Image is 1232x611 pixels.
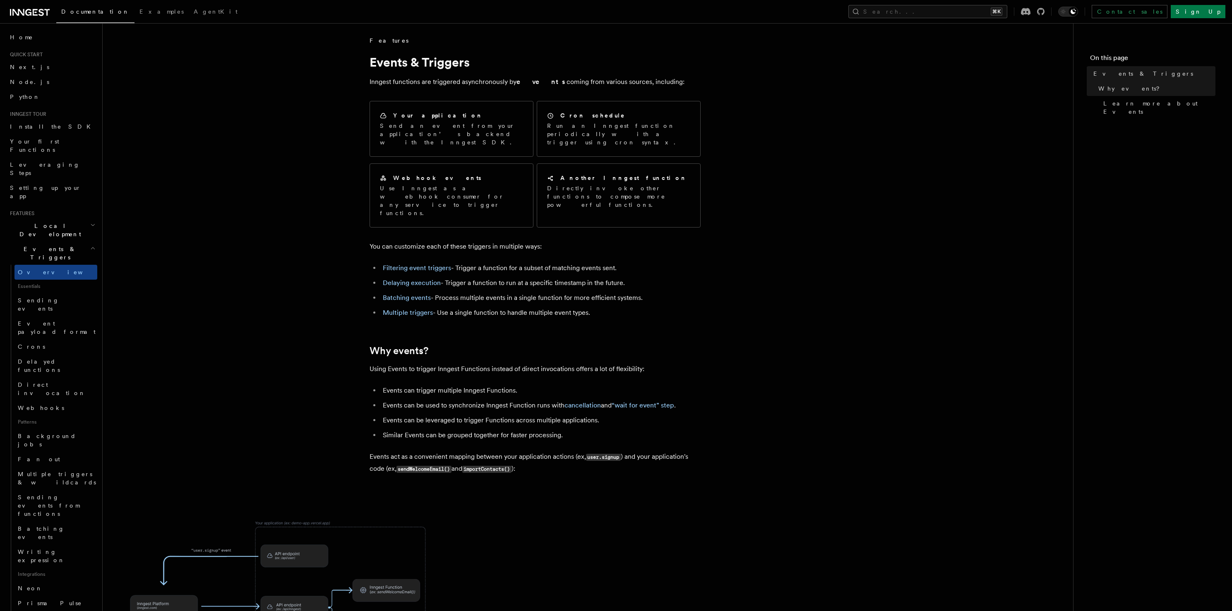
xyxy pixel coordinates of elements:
[14,452,97,467] a: Fan out
[194,8,238,15] span: AgentKit
[1090,53,1215,66] h4: On this page
[991,7,1002,16] kbd: ⌘K
[14,467,97,490] a: Multiple triggers & wildcards
[10,138,59,153] span: Your first Functions
[18,585,43,592] span: Neon
[547,184,690,209] p: Directly invoke other functions to compose more powerful functions.
[10,161,80,176] span: Leveraging Steps
[516,78,567,86] strong: events
[10,184,81,199] span: Setting up your app
[370,101,533,157] a: Your applicationSend an event from your application’s backend with the Inngest SDK.
[380,307,701,319] li: - Use a single function to handle multiple event types.
[383,264,451,272] a: Filtering event triggers
[1095,81,1215,96] a: Why events?
[1100,96,1215,119] a: Learn more about Events
[14,490,97,521] a: Sending events from functions
[56,2,134,23] a: Documentation
[1090,66,1215,81] a: Events & Triggers
[14,354,97,377] a: Delayed functions
[380,122,523,146] p: Send an event from your application’s backend with the Inngest SDK.
[10,93,40,100] span: Python
[380,385,701,396] li: Events can trigger multiple Inngest Functions.
[7,245,90,261] span: Events & Triggers
[396,466,451,473] code: sendWelcomeEmail()
[14,415,97,429] span: Patterns
[380,400,701,411] li: Events can be used to synchronize Inngest Function runs with and .
[14,568,97,581] span: Integrations
[7,74,97,89] a: Node.js
[10,123,96,130] span: Install the SDK
[18,405,64,411] span: Webhooks
[7,134,97,157] a: Your first Functions
[560,174,687,182] h2: Another Inngest function
[370,241,701,252] p: You can customize each of these triggers in multiple ways:
[18,471,96,486] span: Multiple triggers & wildcards
[1093,69,1193,78] span: Events & Triggers
[7,242,97,265] button: Events & Triggers
[380,429,701,441] li: Similar Events can be grouped together for faster processing.
[380,415,701,426] li: Events can be leveraged to trigger Functions across multiple applications.
[18,297,59,312] span: Sending events
[10,64,49,70] span: Next.js
[10,33,33,41] span: Home
[370,36,408,45] span: Features
[14,544,97,568] a: Writing expression
[14,377,97,400] a: Direct invocation
[14,293,97,316] a: Sending events
[14,400,97,415] a: Webhooks
[848,5,1007,18] button: Search...⌘K
[612,401,674,409] a: “wait for event” step
[383,279,441,287] a: Delaying execution
[14,596,97,611] a: Prisma Pulse
[18,381,86,396] span: Direct invocation
[1092,5,1167,18] a: Contact sales
[7,30,97,45] a: Home
[18,320,96,335] span: Event payload format
[18,269,103,276] span: Overview
[393,174,481,182] h2: Webhook events
[7,180,97,204] a: Setting up your app
[370,163,533,228] a: Webhook eventsUse Inngest as a webhook consumer for any service to trigger functions.
[134,2,189,22] a: Examples
[1171,5,1225,18] a: Sign Up
[18,494,79,517] span: Sending events from functions
[14,339,97,354] a: Crons
[7,222,90,238] span: Local Development
[370,451,701,475] p: Events act as a convenient mapping between your application actions (ex, ) and your application's...
[14,265,97,280] a: Overview
[380,277,701,289] li: - Trigger a function to run at a specific timestamp in the future.
[7,51,43,58] span: Quick start
[564,401,601,409] a: cancellation
[7,111,46,117] span: Inngest tour
[7,60,97,74] a: Next.js
[1103,99,1215,116] span: Learn more about Events
[1098,84,1165,93] span: Why events?
[370,363,701,375] p: Using Events to trigger Inngest Functions instead of direct invocations offers a lot of flexibility:
[18,456,60,462] span: Fan out
[14,429,97,452] a: Background jobs
[18,525,65,540] span: Batching events
[586,454,621,461] code: user.signup
[7,210,34,217] span: Features
[370,76,701,88] p: Inngest functions are triggered asynchronously by coming from various sources, including:
[537,163,701,228] a: Another Inngest functionDirectly invoke other functions to compose more powerful functions.
[18,549,65,563] span: Writing expression
[10,79,49,85] span: Node.js
[14,581,97,596] a: Neon
[383,294,431,302] a: Batching events
[370,55,701,69] h1: Events & Triggers
[139,8,184,15] span: Examples
[1058,7,1078,17] button: Toggle dark mode
[18,343,45,350] span: Crons
[462,466,512,473] code: importContacts()
[380,292,701,304] li: - Process multiple events in a single function for more efficient systems.
[7,89,97,104] a: Python
[380,262,701,274] li: - Trigger a function for a subset of matching events sent.
[560,111,625,120] h2: Cron schedule
[380,184,523,217] p: Use Inngest as a webhook consumer for any service to trigger functions.
[7,119,97,134] a: Install the SDK
[61,8,130,15] span: Documentation
[7,157,97,180] a: Leveraging Steps
[7,218,97,242] button: Local Development
[189,2,243,22] a: AgentKit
